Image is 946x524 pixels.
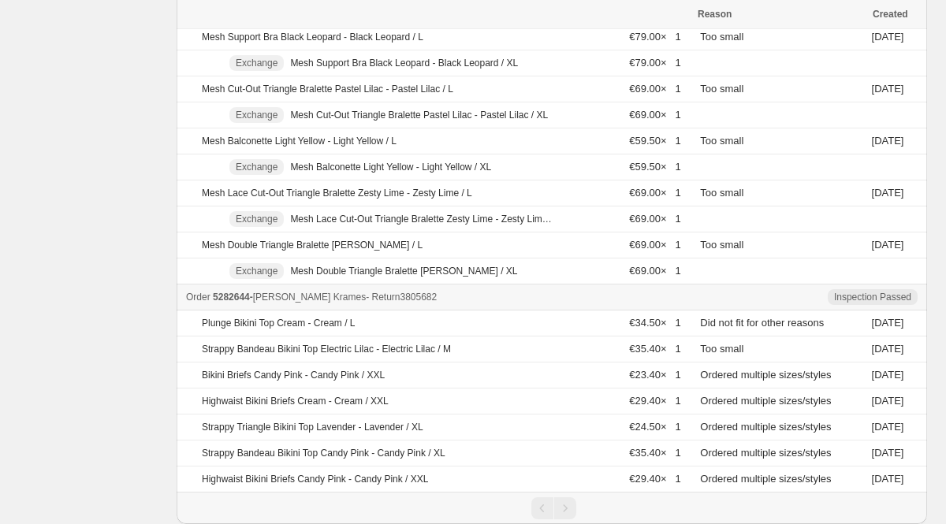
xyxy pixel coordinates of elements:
span: Exchange [236,161,277,173]
span: Exchange [236,57,277,69]
time: Wednesday, September 3, 2025 at 8:58:43 PM [872,239,904,251]
span: €69.00 × 1 [629,213,680,225]
span: €35.40 × 1 [629,447,680,459]
td: Ordered multiple sizes/styles [695,440,866,466]
time: Wednesday, September 3, 2025 at 8:58:43 PM [872,83,904,95]
span: €24.50 × 1 [629,421,680,433]
p: Highwaist Bikini Briefs Candy Pink - Candy Pink / XXL [202,473,428,485]
span: Order [186,292,210,303]
time: Tuesday, September 2, 2025 at 5:36:41 PM [872,473,904,485]
span: €69.00 × 1 [629,83,680,95]
span: €59.50 × 1 [629,161,680,173]
td: Too small [695,24,866,50]
span: €79.00 × 1 [629,31,680,43]
span: €34.50 × 1 [629,317,680,329]
p: Mesh Balconette Light Yellow - Light Yellow / XL [290,161,491,173]
td: Too small [695,128,866,154]
time: Tuesday, September 2, 2025 at 5:36:41 PM [872,421,904,433]
time: Tuesday, September 2, 2025 at 5:36:41 PM [872,369,904,381]
div: - [186,289,691,305]
p: Mesh Support Bra Black Leopard - Black Leopard / XL [290,57,518,69]
td: Ordered multiple sizes/styles [695,414,866,440]
span: Reason [698,9,732,20]
p: Strappy Bandeau Bikini Top Electric Lilac - Electric Lilac / M [202,343,451,355]
span: €69.00 × 1 [629,109,680,121]
p: Strappy Triangle Bikini Top Lavender - Lavender / XL [202,421,423,433]
span: €29.40 × 1 [629,473,680,485]
span: Inspection Passed [834,291,911,303]
time: Tuesday, September 2, 2025 at 5:36:41 PM [872,395,904,407]
p: Highwaist Bikini Briefs Cream - Cream / XXL [202,395,389,407]
span: Exchange [236,109,277,121]
time: Wednesday, September 3, 2025 at 8:58:43 PM [872,135,904,147]
time: Tuesday, September 2, 2025 at 5:36:41 PM [872,447,904,459]
td: Ordered multiple sizes/styles [695,466,866,492]
td: Ordered multiple sizes/styles [695,362,866,388]
p: Mesh Support Bra Black Leopard - Black Leopard / L [202,31,423,43]
span: [PERSON_NAME] Krames [253,292,366,303]
span: €59.50 × 1 [629,135,680,147]
p: Mesh Cut-Out Triangle Bralette Pastel Lilac - Pastel Lilac / XL [290,109,548,121]
span: €29.40 × 1 [629,395,680,407]
p: Strappy Bandeau Bikini Top Candy Pink - Candy Pink / XL [202,447,445,459]
span: Created [873,9,908,20]
time: Wednesday, September 3, 2025 at 8:58:43 PM [872,187,904,199]
td: Too small [695,180,866,206]
span: 5282644 [213,292,250,303]
span: Exchange [236,265,277,277]
p: Plunge Bikini Top Cream - Cream / L [202,317,356,329]
p: Mesh Cut-Out Triangle Bralette Pastel Lilac - Pastel Lilac / L [202,83,453,95]
span: - Return 3805682 [366,292,437,303]
time: Tuesday, September 2, 2025 at 5:36:41 PM [872,343,904,355]
td: Too small [695,232,866,258]
td: Did not fit for other reasons [695,310,866,336]
span: €23.40 × 1 [629,369,680,381]
nav: Pagination [177,492,927,524]
td: Too small [695,336,866,362]
span: €79.00 × 1 [629,57,680,69]
p: Mesh Balconette Light Yellow - Light Yellow / L [202,135,397,147]
p: Bikini Briefs Candy Pink - Candy Pink / XXL [202,369,385,381]
p: Mesh Double Triangle Bralette [PERSON_NAME] / L [202,239,423,251]
p: Mesh Lace Cut-Out Triangle Bralette Zesty Lime - Zesty Lime / XL [290,213,557,225]
span: €69.00 × 1 [629,239,680,251]
td: Ordered multiple sizes/styles [695,388,866,414]
time: Wednesday, September 3, 2025 at 8:58:43 PM [872,31,904,43]
span: €69.00 × 1 [629,265,680,277]
p: Mesh Double Triangle Bralette [PERSON_NAME] / XL [290,265,517,277]
p: Mesh Lace Cut-Out Triangle Bralette Zesty Lime - Zesty Lime / L [202,187,472,199]
td: Too small [695,76,866,102]
span: €69.00 × 1 [629,187,680,199]
span: €35.40 × 1 [629,343,680,355]
time: Tuesday, September 2, 2025 at 5:36:41 PM [872,317,904,329]
span: Exchange [236,213,277,225]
